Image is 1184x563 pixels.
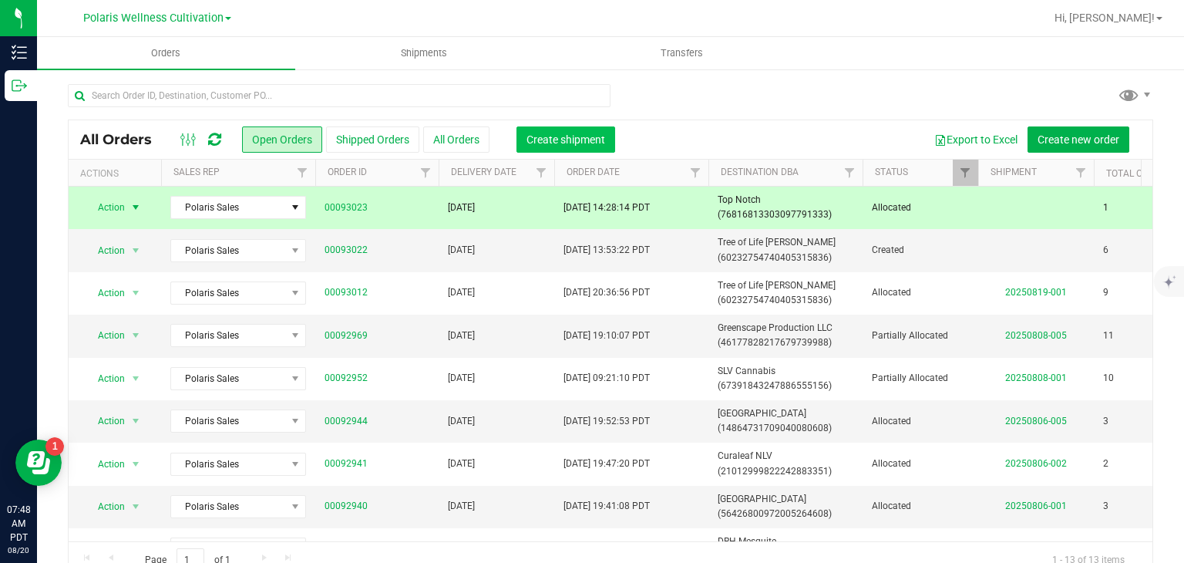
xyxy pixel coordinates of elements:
a: Filter [1068,160,1094,186]
span: Polaris Sales [171,496,286,517]
span: [DATE] [448,414,475,429]
span: Greenscape Production LLC (46177828217679739988) [718,321,853,350]
span: All Orders [80,131,167,148]
span: [DATE] 19:41:08 PDT [563,499,650,514]
iframe: Resource center unread badge [45,437,64,456]
a: Sales Rep [173,167,220,177]
span: Create new order [1038,133,1119,146]
a: Filter [413,160,439,186]
span: [GEOGRAPHIC_DATA] (56426800972005264608) [718,492,853,521]
button: Create shipment [516,126,615,153]
span: Allocated [872,457,969,471]
span: Allocated [872,414,969,429]
span: Shipments [380,46,468,60]
span: [DATE] [448,201,475,215]
a: Transfers [553,37,812,69]
span: Polaris Sales [171,240,286,261]
span: Allocated [872,499,969,514]
span: Action [84,496,126,517]
span: Allocated [872,285,969,300]
a: Filter [529,160,554,186]
span: Partially Allocated [872,329,969,343]
span: select [126,453,146,475]
span: [DATE] 14:28:14 PDT [563,201,650,215]
a: Delivery Date [451,167,516,177]
span: 3 [1103,499,1108,514]
a: Order Date [567,167,620,177]
button: Shipped Orders [326,126,419,153]
span: 3 [1103,414,1108,429]
a: Status [875,167,908,177]
div: Actions [80,168,155,179]
input: Search Order ID, Destination, Customer PO... [68,84,610,107]
a: Shipment [991,167,1037,177]
span: Action [84,325,126,346]
a: 00092969 [325,329,368,343]
a: 00092944 [325,414,368,429]
span: Curaleaf NLV (21012999822242883351) [718,449,853,478]
span: SLV Cannabis (67391843247886555156) [718,364,853,393]
a: 00092940 [325,499,368,514]
span: Action [84,410,126,432]
span: Polaris Wellness Cultivation [83,12,224,25]
span: Action [84,197,126,218]
span: [DATE] 19:10:07 PDT [563,329,650,343]
span: Action [84,240,126,261]
span: 9 [1103,285,1108,300]
span: Tree of Life [PERSON_NAME] (60232754740405315836) [718,235,853,265]
span: Action [84,368,126,389]
span: Hi, [PERSON_NAME]! [1054,12,1155,24]
span: Polaris Sales [171,282,286,304]
span: Polaris Sales [171,197,286,218]
button: All Orders [423,126,489,153]
a: Filter [953,160,978,186]
span: 2 [1103,457,1108,471]
a: Shipments [295,37,553,69]
span: Created [872,243,969,258]
a: 20250806-005 [1005,416,1067,426]
span: [DATE] 19:47:20 PDT [563,457,650,471]
span: [DATE] [448,285,475,300]
span: select [126,496,146,517]
span: Polaris Sales [171,325,286,346]
span: Transfers [640,46,724,60]
span: Allocated [872,201,969,215]
span: Orders [130,46,201,60]
a: 20250806-002 [1005,458,1067,469]
a: Filter [683,160,708,186]
a: Orders [37,37,295,69]
span: Create shipment [526,133,605,146]
span: 6 [1103,243,1108,258]
span: Polaris Sales [171,410,286,432]
a: 20250808-005 [1005,330,1067,341]
span: [DATE] 19:52:53 PDT [563,414,650,429]
a: 20250819-001 [1005,287,1067,298]
span: [DATE] 13:53:22 PDT [563,243,650,258]
span: select [126,538,146,560]
a: 20250806-001 [1005,501,1067,511]
a: Destination DBA [721,167,799,177]
span: [DATE] [448,243,475,258]
span: Polaris Sales [171,538,286,560]
span: [DATE] [448,329,475,343]
span: select [126,325,146,346]
a: Filter [837,160,863,186]
a: 20250808-001 [1005,373,1067,383]
span: 1 [1103,201,1108,215]
a: 00092952 [325,371,368,386]
span: 11 [1103,329,1114,343]
span: Action [84,538,126,560]
span: select [126,282,146,304]
span: [DATE] 20:36:56 PDT [563,285,650,300]
span: Tree of Life [PERSON_NAME] (60232754740405315836) [718,278,853,308]
a: Filter [290,160,315,186]
a: Order ID [328,167,367,177]
span: select [126,240,146,261]
span: Polaris Sales [171,368,286,389]
button: Export to Excel [924,126,1028,153]
span: select [126,410,146,432]
span: Partially Allocated [872,371,969,386]
span: 10 [1103,371,1114,386]
a: 00092941 [325,457,368,471]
